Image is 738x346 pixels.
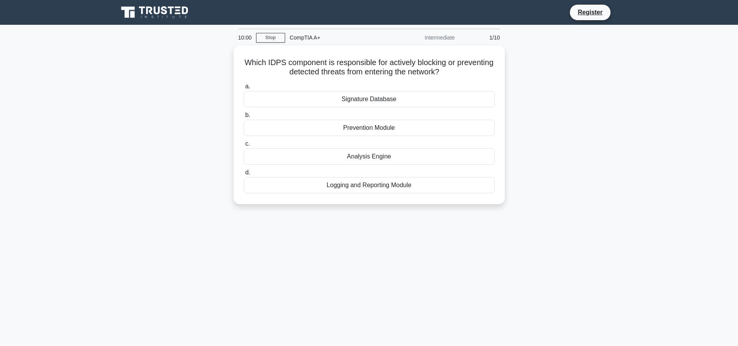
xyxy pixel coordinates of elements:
[243,58,495,77] h5: Which IDPS component is responsible for actively blocking or preventing detected threats from ent...
[245,140,250,147] span: c.
[244,148,495,165] div: Analysis Engine
[245,169,250,176] span: d.
[256,33,285,43] a: Stop
[244,91,495,107] div: Signature Database
[244,177,495,193] div: Logging and Reporting Module
[392,30,459,45] div: Intermediate
[245,83,250,90] span: a.
[245,112,250,118] span: b.
[573,7,607,17] a: Register
[459,30,505,45] div: 1/10
[244,120,495,136] div: Prevention Module
[234,30,256,45] div: 10:00
[285,30,392,45] div: CompTIA A+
